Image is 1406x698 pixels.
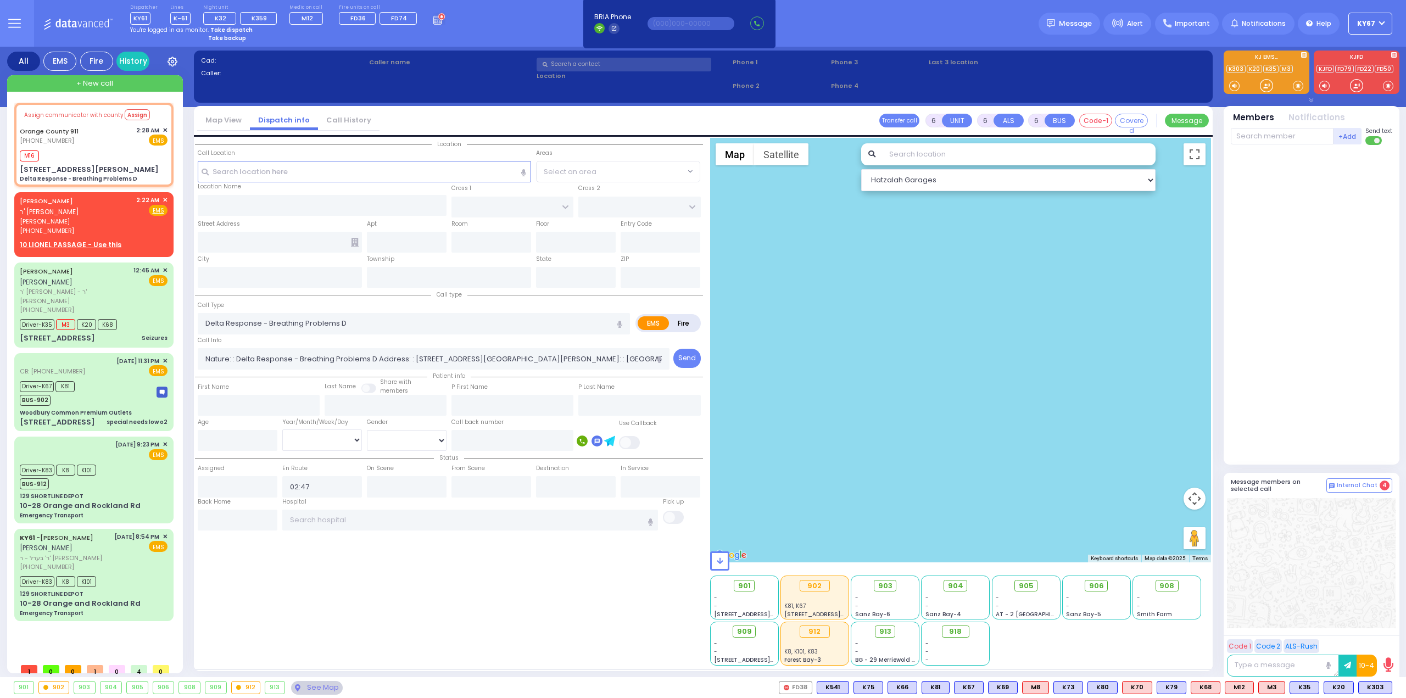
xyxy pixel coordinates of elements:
span: 12:45 AM [133,266,159,275]
span: 901 [738,580,751,591]
label: ZIP [621,255,629,264]
span: Help [1316,19,1331,29]
span: 908 [1159,580,1174,591]
span: [DATE] 11:31 PM [116,357,159,365]
div: BLS [1324,681,1354,694]
div: BLS [1290,681,1319,694]
div: [STREET_ADDRESS] [20,333,95,344]
label: Fire units on call [339,4,421,11]
div: BLS [1157,681,1186,694]
label: Pick up [663,498,684,506]
a: K35 [1263,65,1279,73]
span: [PHONE_NUMBER] [20,305,74,314]
span: Sanz Bay-5 [1066,610,1101,618]
span: BUS-912 [20,478,49,489]
button: +Add [1334,128,1362,144]
img: Google [713,548,749,562]
span: Message [1059,18,1092,29]
span: 906 [1089,580,1104,591]
div: M8 [1022,681,1049,694]
span: ר' [PERSON_NAME] [20,207,79,216]
div: - [925,639,986,647]
button: 10-4 [1357,655,1377,677]
img: comment-alt.png [1329,483,1335,489]
span: Phone 1 [733,58,827,67]
input: Search a contact [537,58,711,71]
label: Assigned [198,464,225,473]
span: 4 [1380,481,1390,490]
div: K81 [922,681,950,694]
span: Notifications [1242,19,1286,29]
button: Code 2 [1254,639,1282,653]
span: ✕ [163,356,168,366]
div: 904 [101,682,122,694]
label: Call Info [198,336,221,345]
span: 1 [87,665,103,673]
div: ALS [1122,681,1152,694]
span: - [714,594,717,602]
label: Destination [536,464,569,473]
strong: Take backup [208,34,246,42]
span: 0 [43,665,59,673]
span: Call type [431,291,467,299]
button: ALS [994,114,1024,127]
div: BLS [1053,681,1083,694]
button: Notifications [1288,111,1345,124]
span: Phone 3 [831,58,925,67]
span: K20 [77,319,96,330]
span: Forest Bay-3 [784,656,821,664]
label: Dispatcher [130,4,158,11]
div: 906 [153,682,174,694]
a: Open this area in Google Maps (opens a new window) [713,548,749,562]
div: BLS [1358,681,1392,694]
div: All [7,52,40,71]
div: 902 [800,580,830,592]
span: - [996,594,999,602]
div: 903 [74,682,95,694]
span: 918 [949,626,962,637]
div: 129 SHORTLINE DEPOT [20,590,83,598]
span: 0 [109,665,125,673]
span: FD36 [350,14,366,23]
label: In Service [621,464,649,473]
span: [DATE] 8:54 PM [114,533,159,541]
div: K66 [888,681,917,694]
button: Transfer call [879,114,919,127]
div: 901 [14,682,34,694]
div: K67 [954,681,984,694]
span: CB: [PHONE_NUMBER] [20,367,85,376]
span: - [855,594,858,602]
span: BRIA Phone [594,12,631,22]
img: message.svg [1047,19,1055,27]
label: Medic on call [289,4,326,11]
span: Driver-K83 [20,465,54,476]
div: K68 [1191,681,1220,694]
label: Age [198,418,209,427]
small: Share with [380,378,411,386]
div: ALS [1191,681,1220,694]
input: Search member [1231,128,1334,144]
span: 2:22 AM [136,196,159,204]
label: Call Location [198,149,235,158]
span: Phone 4 [831,81,925,91]
span: Alert [1127,19,1143,29]
span: Sanz Bay-6 [855,610,890,618]
span: [PERSON_NAME] [20,543,72,552]
div: EMS [43,52,76,71]
span: [PHONE_NUMBER] [20,562,74,571]
label: Areas [536,149,553,158]
span: M16 [20,150,39,161]
label: Street Address [198,220,240,228]
span: Send text [1365,127,1392,135]
label: EMS [638,316,669,330]
label: Cad: [201,56,365,65]
button: Assign [125,109,150,120]
div: K80 [1087,681,1118,694]
button: Members [1233,111,1274,124]
div: - [925,656,986,664]
span: K359 [252,14,267,23]
img: red-radio-icon.svg [784,685,789,690]
div: Year/Month/Week/Day [282,418,362,427]
span: - [1066,594,1069,602]
span: EMS [149,365,168,376]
